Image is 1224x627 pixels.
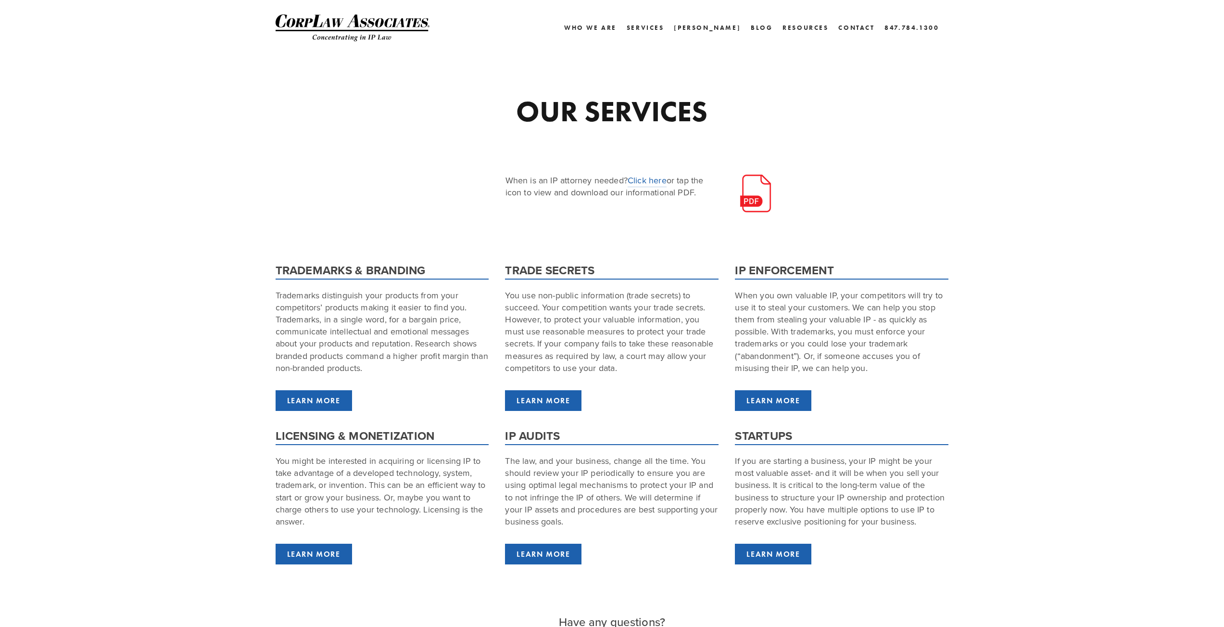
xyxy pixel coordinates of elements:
[505,174,719,198] p: When is an IP attorney needed? or tap the icon to view and download our informational PDF.
[276,262,426,279] strong: TRADEMARKS & BRANDING
[505,544,581,564] a: LEARN MORE
[736,174,775,213] img: pdf-icon.png
[735,289,948,374] p: When you own valuable IP, your competitors will try to use it to steal your customers. We can hel...
[628,174,667,187] a: Click here
[735,390,811,411] a: LEARN MORE
[276,544,352,564] a: LEARN MORE
[276,455,489,527] p: You might be interested in acquiring or licensing IP to take advantage of a developed technology,...
[276,427,435,444] strong: LICENSING & MONETIZATION
[276,289,489,374] p: Trademarks distinguish your products from your competitors’ products making it easier to find you...
[276,390,352,411] a: LEARN MORE
[735,262,833,279] strong: IP ENFORCEMENT
[735,455,948,527] p: If you are starting a business, your IP might be your most valuable asset- and it will be when yo...
[674,21,741,35] a: [PERSON_NAME]
[884,21,939,35] a: 847.784.1300
[627,21,664,35] a: Services
[505,427,560,444] strong: IP AUDITS
[838,21,874,35] a: Contact
[505,289,719,374] p: You use non-public information (trade secrets) to succeed. Your competition wants your trade secr...
[391,97,834,126] h1: OUR SERVICES
[564,21,617,35] a: Who We Are
[276,14,429,41] img: CorpLaw IP Law Firm
[735,427,792,444] strong: STARTUPS
[505,455,719,527] p: The law, and your business, change all the time. You should review your IP periodically to ensure...
[505,390,581,411] a: LEARN MORE
[505,262,594,279] strong: TRADE SECRETS
[751,21,772,35] a: Blog
[735,544,811,564] a: LEARN MORE
[782,24,828,31] a: Resources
